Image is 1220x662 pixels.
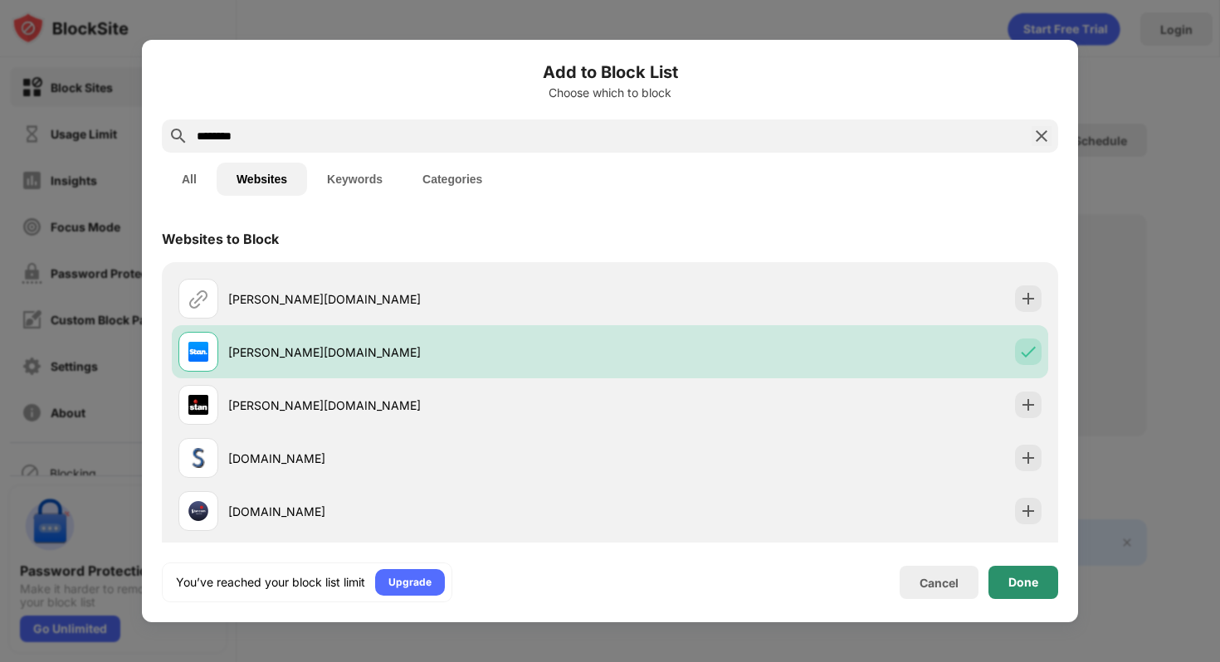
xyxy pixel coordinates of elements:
img: favicons [188,501,208,521]
div: [PERSON_NAME][DOMAIN_NAME] [228,290,610,308]
img: search.svg [168,126,188,146]
div: [DOMAIN_NAME] [228,503,610,520]
img: favicons [188,448,208,468]
button: Categories [403,163,502,196]
div: [PERSON_NAME][DOMAIN_NAME] [228,397,610,414]
button: Websites [217,163,307,196]
img: search-close [1032,126,1052,146]
div: You’ve reached your block list limit [176,574,365,591]
div: Done [1008,576,1038,589]
button: Keywords [307,163,403,196]
div: Upgrade [388,574,432,591]
div: Choose which to block [162,86,1058,100]
img: url.svg [188,289,208,309]
div: Cancel [920,576,959,590]
div: [DOMAIN_NAME] [228,450,610,467]
div: Websites to Block [162,231,279,247]
img: favicons [188,395,208,415]
button: All [162,163,217,196]
h6: Add to Block List [162,60,1058,85]
img: favicons [188,342,208,362]
div: [PERSON_NAME][DOMAIN_NAME] [228,343,610,361]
